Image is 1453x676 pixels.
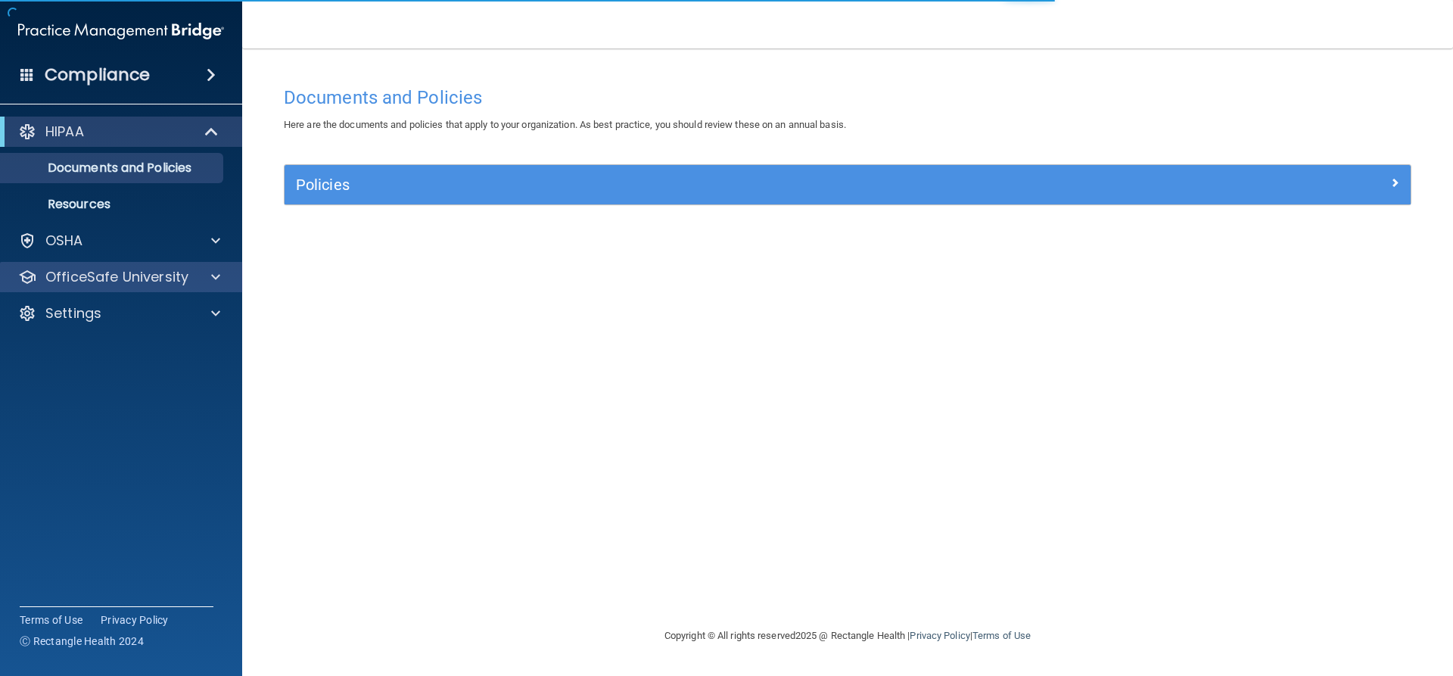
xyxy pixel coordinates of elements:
a: Policies [296,173,1399,197]
span: Ⓒ Rectangle Health 2024 [20,634,144,649]
a: Settings [18,304,220,322]
a: OfficeSafe University [18,268,220,286]
a: HIPAA [18,123,219,141]
img: PMB logo [18,16,224,46]
div: Copyright © All rights reserved 2025 @ Rectangle Health | | [571,612,1124,660]
h4: Documents and Policies [284,88,1411,107]
h5: Policies [296,176,1118,193]
p: Documents and Policies [10,160,216,176]
p: OfficeSafe University [45,268,188,286]
a: Terms of Use [972,630,1031,641]
span: Here are the documents and policies that apply to your organization. As best practice, you should... [284,119,846,130]
p: HIPAA [45,123,84,141]
h4: Compliance [45,64,150,86]
p: OSHA [45,232,83,250]
a: Terms of Use [20,612,82,628]
a: Privacy Policy [910,630,969,641]
p: Settings [45,304,101,322]
p: Resources [10,197,216,212]
a: Privacy Policy [101,612,169,628]
a: OSHA [18,232,220,250]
